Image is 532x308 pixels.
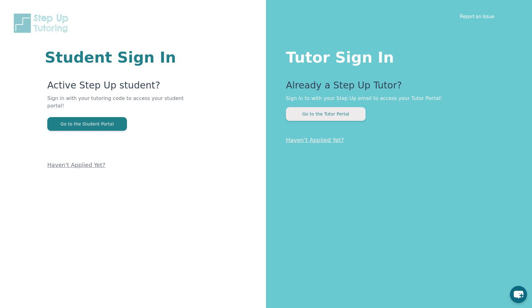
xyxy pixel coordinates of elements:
button: Go to the Student Portal [47,117,127,131]
button: Go to the Tutor Portal [286,107,366,121]
a: Haven't Applied Yet? [47,162,105,168]
a: Haven't Applied Yet? [286,137,344,143]
a: Report an Issue [460,13,494,19]
a: Go to the Student Portal [47,121,127,127]
a: Go to the Tutor Portal [286,111,366,117]
img: Step Up Tutoring horizontal logo [12,12,72,34]
p: Sign in with your tutoring code to access your student portal! [47,95,191,117]
p: Sign in to with your Step Up email to access your Tutor Portal! [286,95,507,102]
p: Already a Step Up Tutor? [286,80,507,95]
h1: Student Sign In [45,50,191,65]
p: Active Step Up student? [47,80,191,95]
button: chat-button [510,286,527,303]
h1: Tutor Sign In [286,47,507,65]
